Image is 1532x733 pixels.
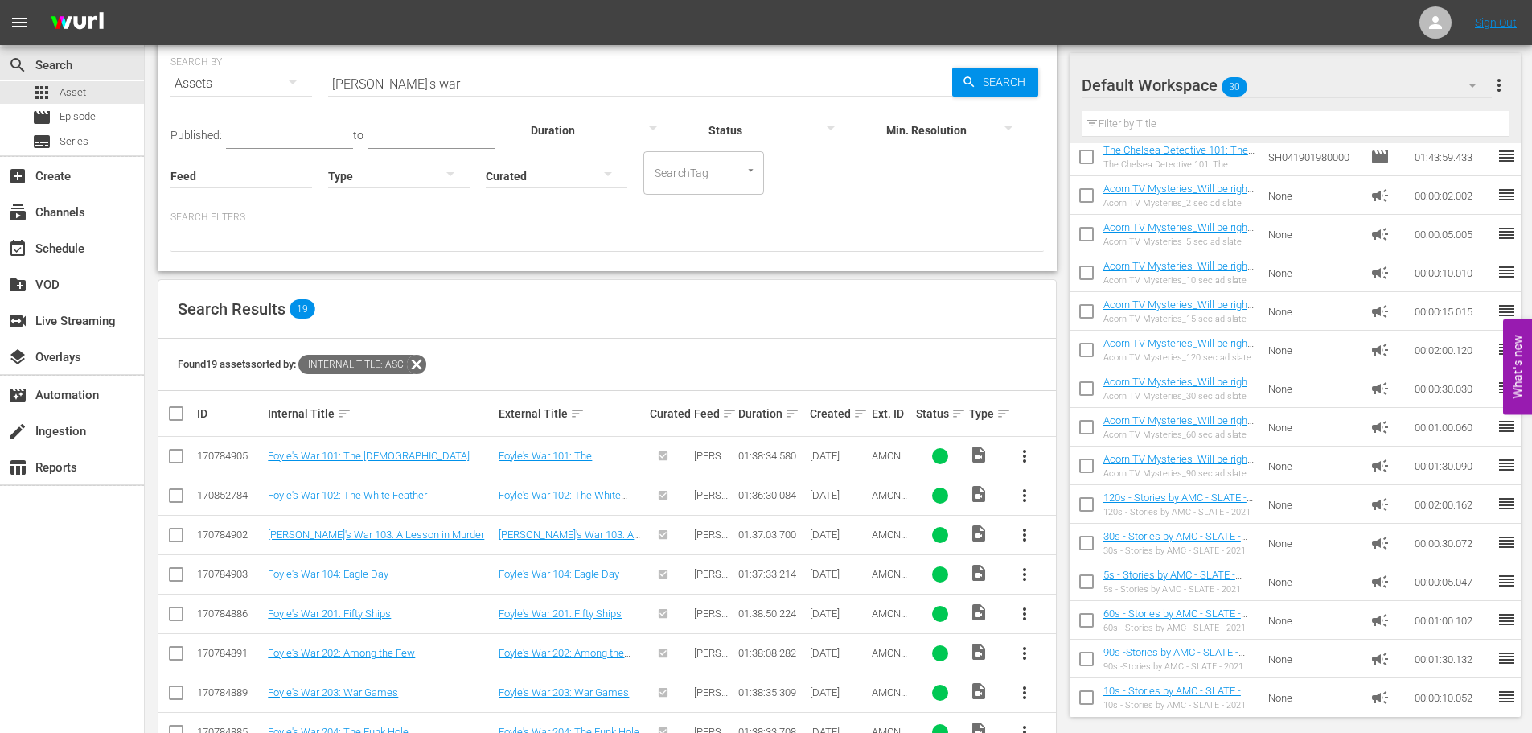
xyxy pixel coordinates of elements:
span: Ad [1370,302,1390,321]
span: Live Streaming [8,311,27,331]
span: reorder [1497,533,1516,552]
td: 00:02:00.162 [1408,485,1497,524]
td: None [1262,601,1365,640]
span: more_vert [1015,683,1034,702]
div: 01:38:35.309 [738,686,804,698]
a: Sign Out [1475,16,1517,29]
td: 00:02:00.120 [1408,331,1497,369]
span: more_vert [1015,644,1034,663]
span: Ad [1370,456,1390,476]
span: Published: [170,129,222,142]
span: [PERSON_NAME] Feed [694,450,729,486]
span: Ad [1370,649,1390,669]
span: reorder [1497,301,1516,320]
div: [DATE] [810,450,867,462]
span: Ad [1370,186,1390,205]
div: 5s - Stories by AMC - SLATE - 2021 [1103,584,1255,595]
span: reorder [1497,494,1516,513]
span: create [8,422,27,441]
span: Video [969,682,988,701]
span: layers [8,348,27,367]
td: SH041901980000 [1262,138,1365,176]
div: External Title [499,404,645,423]
span: AMCNVR0000066871 [872,686,907,723]
div: 170784889 [197,686,263,698]
div: Curated [650,407,689,420]
div: [DATE] [810,489,867,501]
span: sort [722,406,737,421]
div: [DATE] [810,529,867,541]
span: reorder [1497,610,1516,629]
span: Asset [32,83,51,102]
span: Video [969,603,988,622]
a: Acorn TV Mysteries_Will be right back 60 S01642208001 FINAL [1103,414,1254,439]
div: Acorn TV Mysteries_15 sec ad slate [1103,314,1255,324]
div: 10s - Stories by AMC - SLATE - 2021 [1103,700,1255,710]
div: 30s - Stories by AMC - SLATE - 2021 [1103,546,1255,556]
td: 00:00:30.072 [1408,524,1497,562]
div: [DATE] [810,647,867,659]
span: Ad [1370,495,1390,514]
span: menu [10,13,29,32]
span: Series [60,134,88,150]
span: reorder [1497,417,1516,436]
span: Ad [1370,379,1390,398]
a: Foyle's War 102: The White Feather [499,489,627,513]
span: Automation [8,385,27,405]
td: None [1262,215,1365,253]
div: 90s -Stories by AMC - SLATE - 2021 [1103,661,1255,672]
div: Acorn TV Mysteries_120 sec ad slate [1103,352,1255,363]
span: Reports [8,458,27,477]
div: ID [197,407,263,420]
td: None [1262,562,1365,601]
span: Search Results [178,299,285,319]
a: 90s -Stories by AMC - SLATE - 2021 [1103,646,1245,670]
a: Foyle's War 202: Among the Few [499,647,630,671]
span: Ad [1370,340,1390,360]
td: 00:00:02.002 [1408,176,1497,215]
div: [DATE] [810,607,867,620]
div: Ext. ID [872,407,911,420]
span: Ad [1370,224,1390,244]
button: more_vert [1005,476,1044,515]
td: None [1262,524,1365,562]
a: 5s - Stories by AMC - SLATE - 2021 [1103,569,1242,593]
td: None [1262,331,1365,369]
span: reorder [1497,649,1516,668]
td: 00:01:00.102 [1408,601,1497,640]
a: Acorn TV Mysteries_Will be right back 30 S01642207001 FINA [1103,376,1254,400]
a: Foyle's War 201: Fifty Ships [268,607,391,620]
div: Acorn TV Mysteries_30 sec ad slate [1103,391,1255,402]
button: more_vert [1005,555,1044,594]
div: 01:38:08.282 [738,647,804,659]
span: reorder [1497,146,1516,166]
div: 01:37:03.700 [738,529,804,541]
button: Open Feedback Widget [1503,319,1532,414]
div: Feed [694,404,733,423]
td: 00:00:30.030 [1408,369,1497,408]
span: to [353,129,363,142]
td: 00:00:15.015 [1408,292,1497,331]
span: Ad [1370,533,1390,553]
a: Foyle's War 201: Fifty Ships [499,607,622,620]
a: Foyle's War 203: War Games [499,686,629,698]
span: Asset [60,84,86,101]
a: Acorn TV Mysteries_Will be right back 10 S01642205001 FINAL [1103,260,1254,284]
span: reorder [1497,340,1516,359]
td: 00:00:10.010 [1408,253,1497,292]
span: AMCNVR0000066868 [872,647,907,683]
a: 120s - Stories by AMC - SLATE - 2021 [1103,492,1253,516]
button: Open [743,163,758,178]
span: 30 [1222,70,1247,104]
span: Ad [1370,611,1390,630]
span: reorder [1497,455,1516,475]
button: more_vert [1005,595,1044,633]
span: more_vert [1015,604,1034,624]
span: [PERSON_NAME] Feed [694,686,729,723]
button: more_vert [1489,66,1509,105]
div: 01:38:34.580 [738,450,804,462]
button: more_vert [1005,437,1044,476]
span: sort [853,406,868,421]
td: 00:00:05.047 [1408,562,1497,601]
span: Episode [1370,147,1390,167]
